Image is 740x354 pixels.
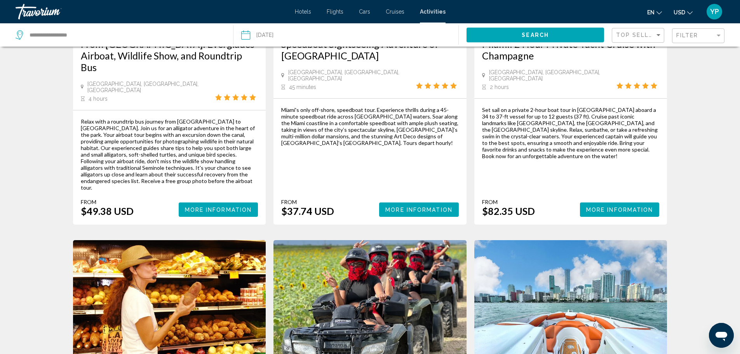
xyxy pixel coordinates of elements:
a: Travorium [16,4,287,19]
div: $37.74 USD [281,205,334,217]
span: Top Sellers [616,32,661,38]
div: $49.38 USD [81,205,134,217]
span: More Information [385,207,453,213]
button: More Information [179,202,258,217]
button: Search [467,28,604,42]
a: Miami: 2 Hour Private Yacht Cruise with Champagne [482,38,660,61]
a: Cruises [386,9,404,15]
button: Change language [647,7,662,18]
a: Cars [359,9,370,15]
span: 2 hours [490,84,509,90]
span: YP [710,8,719,16]
span: More Information [586,207,653,213]
iframe: Button to launch messaging window [709,323,734,348]
button: Change currency [674,7,693,18]
span: Filter [676,32,698,38]
span: More Information [185,207,252,213]
div: $82.35 USD [482,205,535,217]
div: From [81,199,134,205]
span: [GEOGRAPHIC_DATA], [GEOGRAPHIC_DATA], [GEOGRAPHIC_DATA] [87,81,215,93]
div: Set sail on a private 2-hour boat tour in [GEOGRAPHIC_DATA] aboard a 34 to 37-ft vessel for up to... [482,106,660,159]
mat-select: Sort by [616,32,662,39]
span: en [647,9,655,16]
span: USD [674,9,685,16]
div: From [281,199,334,205]
span: [GEOGRAPHIC_DATA], [GEOGRAPHIC_DATA], [GEOGRAPHIC_DATA] [288,69,416,82]
button: Date: Aug 16, 2025 [241,23,459,47]
button: More Information [580,202,660,217]
button: More Information [379,202,459,217]
div: Relax with a roundtrip bus journey from [GEOGRAPHIC_DATA] to [GEOGRAPHIC_DATA]. Join us for an al... [81,118,258,191]
div: Miami's only off-shore, speedboat tour. Experience thrills during a 45-minute speedboat ride acro... [281,106,459,146]
div: From [482,199,535,205]
span: 45 minutes [289,84,316,90]
button: User Menu [704,3,724,20]
a: Speedboat Sightseeing Adventure of [GEOGRAPHIC_DATA] [281,38,459,61]
span: Search [522,32,549,38]
a: Hotels [295,9,311,15]
span: [GEOGRAPHIC_DATA], [GEOGRAPHIC_DATA], [GEOGRAPHIC_DATA] [489,69,617,82]
span: 4 hours [89,96,108,102]
a: Flights [327,9,343,15]
a: From [GEOGRAPHIC_DATA]: Everglades Airboat, Wildlife Show, and Roundtrip Bus [81,38,258,73]
button: Filter [672,28,724,44]
a: Activities [420,9,446,15]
